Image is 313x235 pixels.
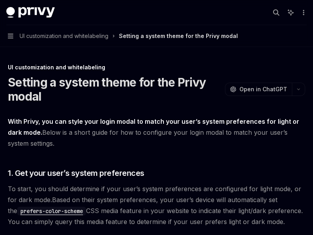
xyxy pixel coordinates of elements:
code: prefers-color-scheme [17,207,86,215]
div: Setting a system theme for the Privy modal [119,31,238,41]
span: Open in ChatGPT [239,85,287,93]
h1: Setting a system theme for the Privy modal [8,75,222,103]
span: To start, you should determine if your user’s system preferences are configured for light mode, o... [8,183,305,227]
span: 1. Get your user’s system preferences [8,168,144,179]
a: prefers-color-scheme [17,207,86,215]
button: Open in ChatGPT [225,83,292,96]
strong: With Privy, you can style your login modal to match your user’s system preferences for light or d... [8,117,299,136]
span: Below is a short guide for how to configure your login modal to match your user’s system settings. [8,116,305,149]
button: More actions [299,7,307,18]
img: dark logo [6,7,55,18]
span: UI customization and whitelabeling [20,31,108,41]
div: UI customization and whitelabeling [8,63,305,71]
